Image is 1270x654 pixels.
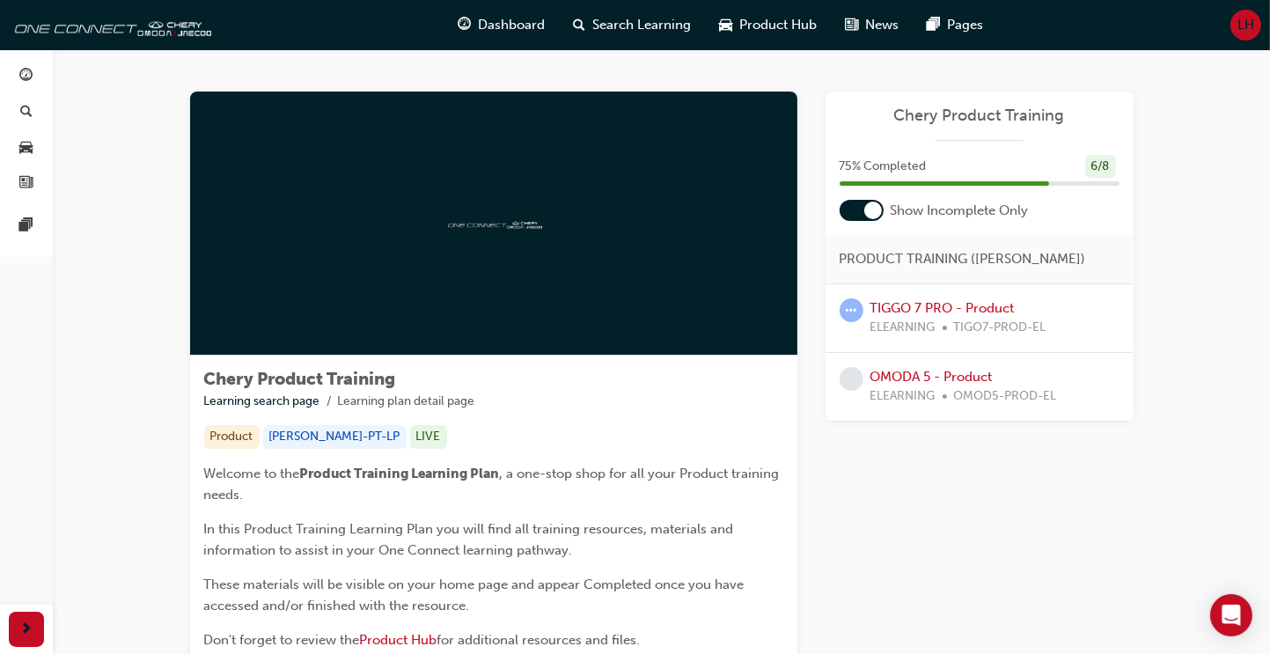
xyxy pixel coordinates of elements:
span: Dashboard [479,15,546,35]
a: car-iconProduct Hub [706,7,832,43]
a: search-iconSearch Learning [560,7,706,43]
span: Product Training Learning Plan [300,466,500,481]
span: news-icon [20,176,33,192]
span: These materials will be visible on your home page and appear Completed once you have accessed and... [204,577,748,614]
span: learningRecordVerb_ATTEMPT-icon [840,298,863,322]
span: ELEARNING [870,386,936,407]
span: pages-icon [20,218,33,234]
div: [PERSON_NAME]-PT-LP [263,425,407,449]
a: pages-iconPages [914,7,998,43]
a: Learning search page [204,393,320,408]
span: Search Learning [593,15,692,35]
img: oneconnect [9,7,211,42]
span: ELEARNING [870,318,936,338]
li: Learning plan detail page [338,392,475,412]
div: Product [204,425,260,449]
a: Chery Product Training [840,106,1120,126]
span: Show Incomplete Only [891,201,1029,221]
span: Don't forget to review the [204,632,360,648]
span: search-icon [20,105,33,121]
div: 6 / 8 [1085,155,1116,179]
span: learningRecordVerb_NONE-icon [840,367,863,391]
button: LH [1230,10,1261,40]
span: car-icon [720,14,733,36]
div: Open Intercom Messenger [1210,594,1252,636]
a: news-iconNews [832,7,914,43]
span: 75 % Completed [840,157,927,177]
a: TIGGO 7 PRO - Product [870,300,1015,316]
div: LIVE [410,425,447,449]
span: guage-icon [20,69,33,85]
a: guage-iconDashboard [444,7,560,43]
span: In this Product Training Learning Plan you will find all training resources, materials and inform... [204,521,738,558]
span: OMOD5-PROD-EL [954,386,1057,407]
span: search-icon [574,14,586,36]
span: Pages [948,15,984,35]
img: oneconnect [445,215,542,231]
span: guage-icon [459,14,472,36]
span: News [866,15,899,35]
span: TIGO7-PROD-EL [954,318,1046,338]
span: Welcome to the [204,466,300,481]
span: Product Hub [740,15,818,35]
span: LH [1237,15,1254,35]
span: Chery Product Training [204,369,396,389]
span: next-icon [20,619,33,641]
span: for additional resources and files. [437,632,641,648]
span: news-icon [846,14,859,36]
span: pages-icon [928,14,941,36]
span: PRODUCT TRAINING ([PERSON_NAME]) [840,249,1086,269]
a: OMODA 5 - Product [870,369,993,385]
span: , a one-stop shop for all your Product training needs. [204,466,783,503]
span: car-icon [20,140,33,156]
a: Product Hub [360,632,437,648]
